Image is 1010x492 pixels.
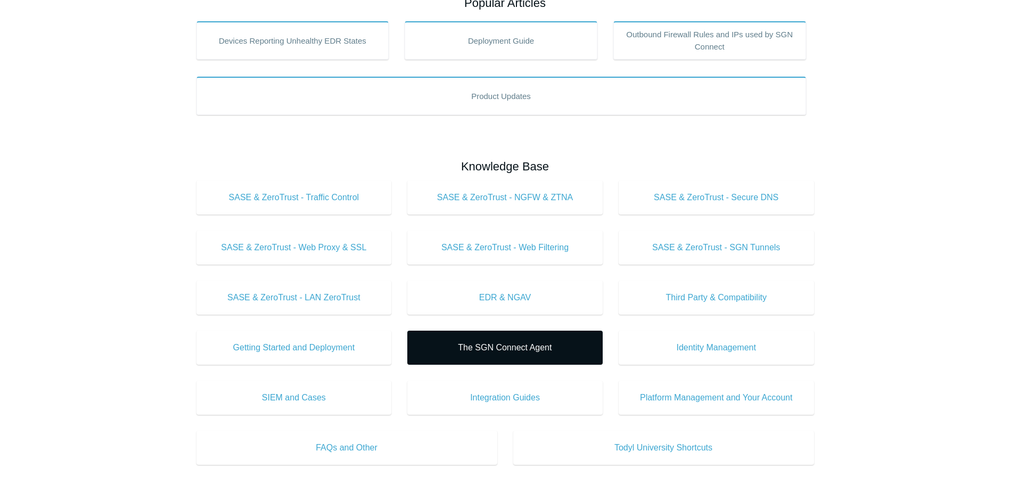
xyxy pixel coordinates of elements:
a: Third Party & Compatibility [619,281,814,315]
a: SASE & ZeroTrust - SGN Tunnels [619,231,814,265]
span: SASE & ZeroTrust - Secure DNS [635,191,798,204]
span: Getting Started and Deployment [212,341,376,354]
span: FAQs and Other [212,441,481,454]
a: SASE & ZeroTrust - LAN ZeroTrust [196,281,392,315]
span: EDR & NGAV [423,291,587,304]
a: Platform Management and Your Account [619,381,814,415]
a: SASE & ZeroTrust - NGFW & ZTNA [407,181,603,215]
a: Deployment Guide [405,21,597,60]
a: Product Updates [196,77,806,115]
a: The SGN Connect Agent [407,331,603,365]
span: SASE & ZeroTrust - Web Proxy & SSL [212,241,376,254]
h2: Knowledge Base [196,158,814,175]
span: Third Party & Compatibility [635,291,798,304]
span: SASE & ZeroTrust - Web Filtering [423,241,587,254]
a: Outbound Firewall Rules and IPs used by SGN Connect [613,21,806,60]
a: SASE & ZeroTrust - Traffic Control [196,181,392,215]
a: SASE & ZeroTrust - Web Proxy & SSL [196,231,392,265]
span: Platform Management and Your Account [635,391,798,404]
span: SASE & ZeroTrust - Traffic Control [212,191,376,204]
span: Identity Management [635,341,798,354]
a: FAQs and Other [196,431,497,465]
a: Integration Guides [407,381,603,415]
a: SASE & ZeroTrust - Web Filtering [407,231,603,265]
a: Identity Management [619,331,814,365]
a: SIEM and Cases [196,381,392,415]
a: Getting Started and Deployment [196,331,392,365]
span: Todyl University Shortcuts [529,441,798,454]
span: The SGN Connect Agent [423,341,587,354]
a: Devices Reporting Unhealthy EDR States [196,21,389,60]
span: SIEM and Cases [212,391,376,404]
a: Todyl University Shortcuts [513,431,814,465]
span: SASE & ZeroTrust - LAN ZeroTrust [212,291,376,304]
span: Integration Guides [423,391,587,404]
a: SASE & ZeroTrust - Secure DNS [619,181,814,215]
span: SASE & ZeroTrust - SGN Tunnels [635,241,798,254]
span: SASE & ZeroTrust - NGFW & ZTNA [423,191,587,204]
a: EDR & NGAV [407,281,603,315]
